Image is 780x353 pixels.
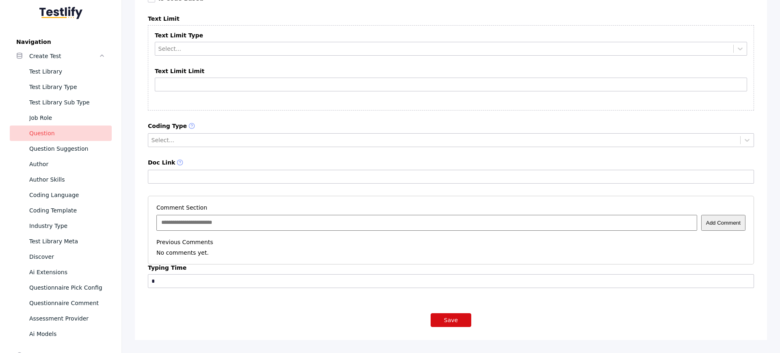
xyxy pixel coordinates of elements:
[29,113,105,123] div: Job Role
[10,326,112,342] a: Ai Models
[10,64,112,79] a: Test Library
[155,68,747,74] label: Text Limit Limit
[148,15,754,22] label: Text Limit
[29,252,105,262] div: Discover
[156,249,745,256] p: No comments yet.
[10,280,112,295] a: Questionnaire Pick Config
[156,204,745,211] h2: Comment Section
[10,95,112,110] a: Test Library Sub Type
[29,159,105,169] div: Author
[155,32,747,39] label: Text Limit Type
[10,172,112,187] a: Author Skills
[29,329,105,339] div: Ai Models
[431,313,471,327] button: Save
[10,295,112,311] a: Questionnaire Comment
[29,221,105,231] div: Industry Type
[29,236,105,246] div: Test Library Meta
[10,110,112,126] a: Job Role
[29,298,105,308] div: Questionnaire Comment
[10,264,112,280] a: Ai Extensions
[29,267,105,277] div: Ai Extensions
[10,249,112,264] a: Discover
[29,128,105,138] div: Question
[10,203,112,218] a: Coding Template
[10,234,112,249] a: Test Library Meta
[10,218,112,234] a: Industry Type
[29,175,105,184] div: Author Skills
[29,67,105,76] div: Test Library
[148,123,754,130] label: Coding Type
[39,6,82,19] img: Testlify - Backoffice
[10,79,112,95] a: Test Library Type
[29,206,105,215] div: Coding Template
[10,126,112,141] a: Question
[156,239,745,245] h3: Previous Comments
[148,264,754,271] label: Typing Time
[29,82,105,92] div: Test Library Type
[10,156,112,172] a: Author
[29,283,105,292] div: Questionnaire Pick Config
[701,215,745,231] button: Add Comment
[29,144,105,154] div: Question Suggestion
[10,39,112,45] label: Navigation
[10,141,112,156] a: Question Suggestion
[29,190,105,200] div: Coding Language
[29,97,105,107] div: Test Library Sub Type
[10,311,112,326] a: Assessment Provider
[10,187,112,203] a: Coding Language
[148,159,754,167] label: Doc Link
[29,51,99,61] div: Create Test
[29,314,105,323] div: Assessment Provider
